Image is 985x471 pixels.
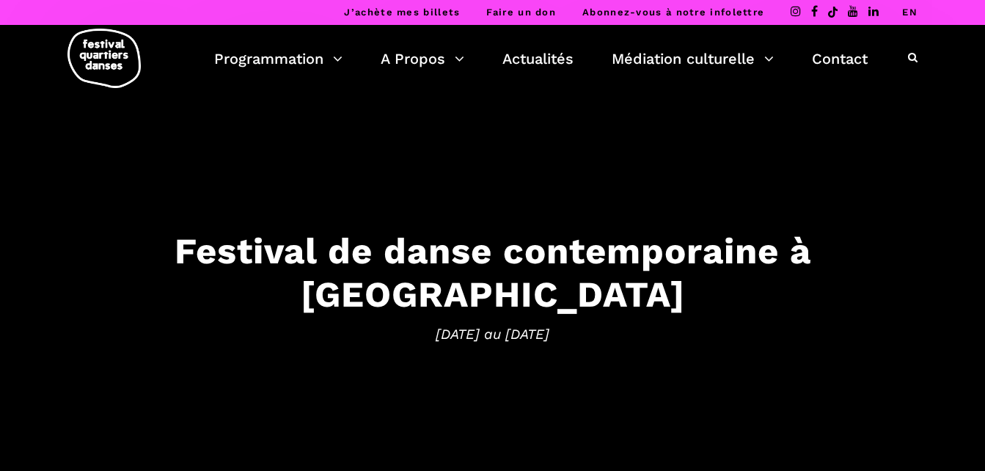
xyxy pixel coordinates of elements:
[67,29,141,88] img: logo-fqd-med
[214,46,343,71] a: Programmation
[486,7,556,18] a: Faire un don
[612,46,774,71] a: Médiation culturelle
[902,7,918,18] a: EN
[38,230,948,316] h3: Festival de danse contemporaine à [GEOGRAPHIC_DATA]
[38,323,948,345] span: [DATE] au [DATE]
[502,46,574,71] a: Actualités
[344,7,460,18] a: J’achète mes billets
[582,7,764,18] a: Abonnez-vous à notre infolettre
[812,46,868,71] a: Contact
[381,46,464,71] a: A Propos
